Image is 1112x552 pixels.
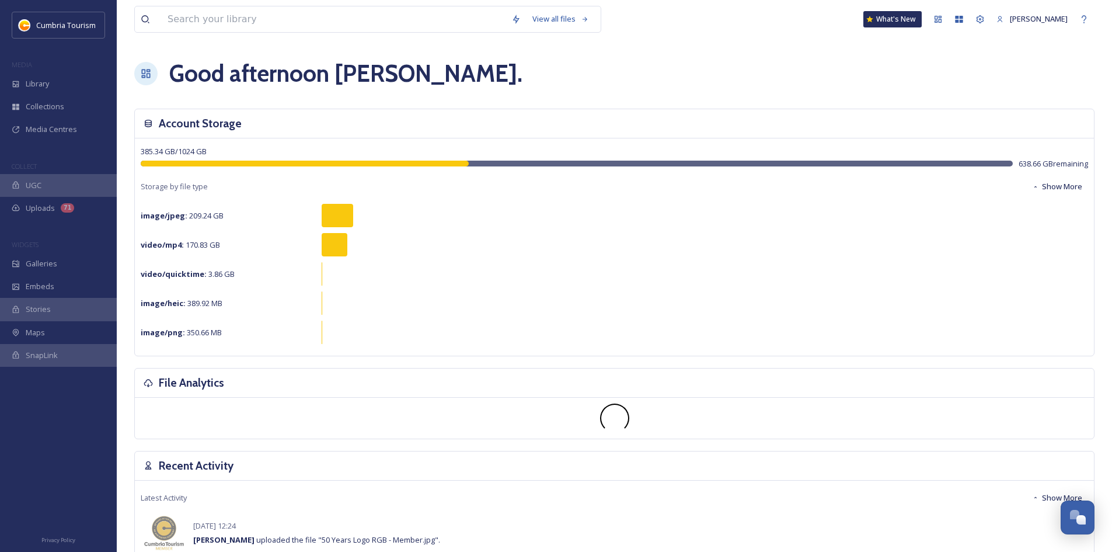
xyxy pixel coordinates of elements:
[141,327,222,338] span: 350.66 MB
[26,281,54,292] span: Embeds
[26,78,49,89] span: Library
[863,11,922,27] a: What's New
[26,304,51,315] span: Stories
[141,269,235,279] span: 3.86 GB
[36,20,96,30] span: Cumbria Tourism
[12,162,37,171] span: COLLECT
[1061,501,1094,534] button: Open Chat
[527,8,595,30] a: View all files
[26,124,77,135] span: Media Centres
[193,520,236,531] span: [DATE] 12:24
[1010,13,1068,24] span: [PERSON_NAME]
[41,536,75,544] span: Privacy Policy
[26,180,41,191] span: UGC
[141,239,184,250] strong: video/mp4 :
[1019,158,1088,169] span: 638.66 GB remaining
[26,327,45,338] span: Maps
[159,374,224,391] h3: File Analytics
[61,203,74,213] div: 71
[141,146,207,157] span: 385.34 GB / 1024 GB
[26,350,58,361] span: SnapLink
[159,457,233,474] h3: Recent Activity
[141,298,186,308] strong: image/heic :
[26,101,64,112] span: Collections
[141,181,208,192] span: Storage by file type
[26,258,57,269] span: Galleries
[1026,487,1088,509] button: Show More
[19,19,30,31] img: images.jpg
[141,210,224,221] span: 209.24 GB
[141,327,185,338] strong: image/png :
[193,534,440,545] span: uploaded the file "50 Years Logo RGB - Member.jpg".
[12,240,39,249] span: WIDGETS
[159,115,242,132] h3: Account Storage
[41,532,75,546] a: Privacy Policy
[162,6,506,32] input: Search your library
[141,269,207,279] strong: video/quicktime :
[141,239,220,250] span: 170.83 GB
[193,534,255,545] strong: [PERSON_NAME]
[141,210,187,221] strong: image/jpeg :
[169,56,522,91] h1: Good afternoon [PERSON_NAME] .
[26,203,55,214] span: Uploads
[991,8,1073,30] a: [PERSON_NAME]
[141,298,222,308] span: 389.92 MB
[12,60,32,69] span: MEDIA
[141,492,187,504] span: Latest Activity
[1026,175,1088,198] button: Show More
